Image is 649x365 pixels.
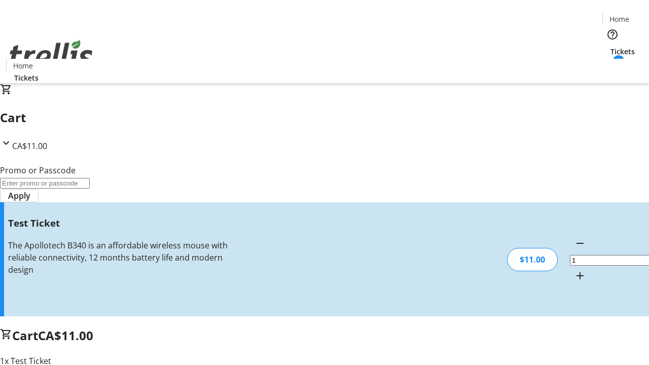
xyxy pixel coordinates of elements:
[570,233,590,253] button: Decrement by one
[602,24,623,45] button: Help
[13,60,33,71] span: Home
[602,46,643,57] a: Tickets
[602,57,623,77] button: Cart
[7,60,39,71] a: Home
[570,266,590,286] button: Increment by one
[8,239,230,276] div: The Apollotech B340 is an affordable wireless mouse with reliable connectivity, 12 months battery...
[609,14,629,24] span: Home
[6,72,47,83] a: Tickets
[8,216,230,230] h3: Test Ticket
[14,72,39,83] span: Tickets
[12,140,47,152] span: CA$11.00
[8,190,30,202] span: Apply
[610,46,635,57] span: Tickets
[603,14,635,24] a: Home
[6,29,96,80] img: Orient E2E Organization yQs7hprBS5's Logo
[38,327,93,344] span: CA$11.00
[507,248,558,271] div: $11.00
